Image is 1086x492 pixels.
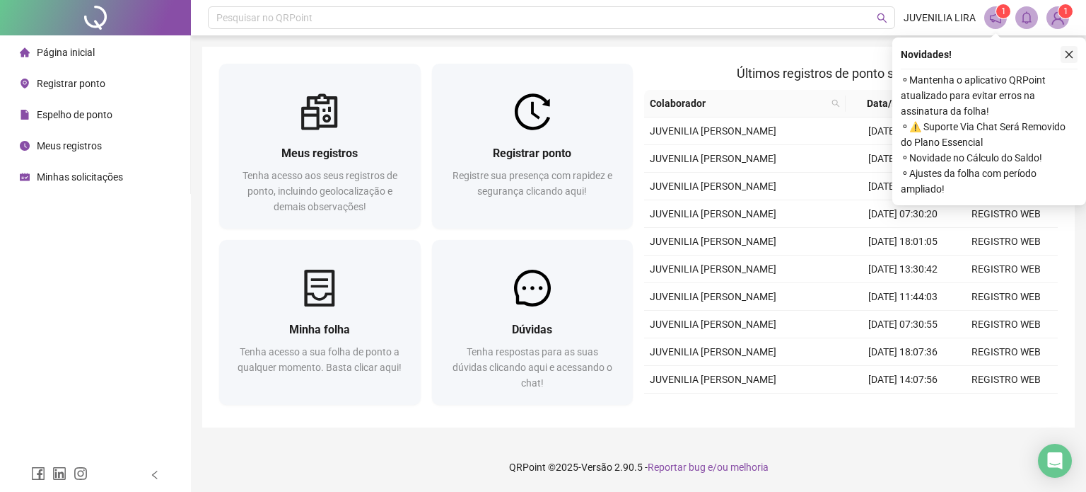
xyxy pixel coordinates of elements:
td: [DATE] 07:30:55 [851,311,954,338]
a: DúvidasTenha respostas para as suas dúvidas clicando aqui e acessando o chat! [432,240,633,405]
span: 1 [1001,6,1006,16]
span: Espelho de ponto [37,109,112,120]
sup: 1 [996,4,1010,18]
td: [DATE] 11:31:07 [851,173,954,200]
span: home [20,47,30,57]
span: JUVENILIA [PERSON_NAME] [650,236,776,247]
span: Últimos registros de ponto sincronizados [737,66,965,81]
span: Colaborador [650,96,826,111]
td: [DATE] 14:07:56 [851,366,954,394]
span: instagram [74,467,88,481]
span: environment [20,79,30,88]
span: JUVENILIA [PERSON_NAME] [650,125,776,137]
td: REGISTRO WEB [954,366,1058,394]
span: Página inicial [37,47,95,58]
span: ⚬ Mantenha o aplicativo QRPoint atualizado para evitar erros na assinatura da folha! [901,72,1078,119]
span: Meus registros [281,147,358,160]
span: Reportar bug e/ou melhoria [648,462,769,473]
span: ⚬ ⚠️ Suporte Via Chat Será Removido do Plano Essencial [901,119,1078,150]
span: Registre sua presença com rapidez e segurança clicando aqui! [452,170,612,197]
span: schedule [20,172,30,182]
span: Registrar ponto [493,147,571,160]
span: 1 [1063,6,1068,16]
span: Tenha respostas para as suas dúvidas clicando aqui e acessando o chat! [452,346,612,389]
span: JUVENILIA [PERSON_NAME] [650,319,776,330]
td: REGISTRO WEB [954,228,1058,256]
span: linkedin [52,467,66,481]
span: clock-circle [20,141,30,151]
td: REGISTRO WEB [954,338,1058,366]
span: JUVENILIA [PERSON_NAME] [650,208,776,219]
span: file [20,110,30,120]
span: JUVENILIA [PERSON_NAME] [650,263,776,275]
td: [DATE] 13:30:42 [851,256,954,283]
td: [DATE] 11:44:03 [851,283,954,311]
span: JUVENILIA [PERSON_NAME] [650,291,776,302]
span: Dúvidas [512,323,552,336]
td: [DATE] 07:30:20 [851,200,954,228]
td: [DATE] 18:01:05 [851,228,954,256]
span: JUVENILIA [PERSON_NAME] [650,374,776,385]
span: notification [989,11,1002,24]
span: Minhas solicitações [37,171,123,183]
span: bell [1020,11,1033,24]
th: Data/Hora [846,90,946,118]
a: Minha folhaTenha acesso a sua folha de ponto a qualquer momento. Basta clicar aqui! [219,240,421,405]
td: [DATE] 13:30:27 [851,145,954,173]
footer: QRPoint © 2025 - 2.90.5 - [191,442,1086,492]
span: Minha folha [289,323,350,336]
span: ⚬ Novidade no Cálculo do Saldo! [901,150,1078,166]
td: REGISTRO WEB [954,283,1058,311]
td: REGISTRO WEB [954,311,1058,338]
span: Data/Hora [851,96,929,111]
span: Meus registros [37,140,102,151]
sup: Atualize o seu contato no menu Meus Dados [1058,4,1073,18]
td: [DATE] 11:22:16 [851,394,954,421]
td: REGISTRO WEB [954,256,1058,283]
span: Tenha acesso a sua folha de ponto a qualquer momento. Basta clicar aqui! [238,346,402,373]
span: close [1064,50,1074,59]
span: JUVENILIA [PERSON_NAME] [650,153,776,164]
a: Meus registrosTenha acesso aos seus registros de ponto, incluindo geolocalização e demais observa... [219,64,421,229]
td: REGISTRO WEB [954,394,1058,421]
span: Registrar ponto [37,78,105,89]
span: Versão [581,462,612,473]
td: REGISTRO WEB [954,200,1058,228]
span: facebook [31,467,45,481]
span: search [877,13,887,23]
span: left [150,470,160,480]
td: [DATE] 17:00:04 [851,118,954,145]
span: ⚬ Ajustes da folha com período ampliado! [901,166,1078,197]
a: Registrar pontoRegistre sua presença com rapidez e segurança clicando aqui! [432,64,633,229]
span: search [829,93,843,114]
span: search [831,99,840,108]
span: Tenha acesso aos seus registros de ponto, incluindo geolocalização e demais observações! [243,170,397,212]
span: JUVENILIA [PERSON_NAME] [650,181,776,192]
span: Novidades ! [901,47,952,62]
span: JUVENILIA LIRA [904,10,976,25]
td: [DATE] 18:07:36 [851,338,954,366]
img: 63970 [1047,7,1068,28]
span: JUVENILIA [PERSON_NAME] [650,346,776,357]
div: Open Intercom Messenger [1038,444,1072,478]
